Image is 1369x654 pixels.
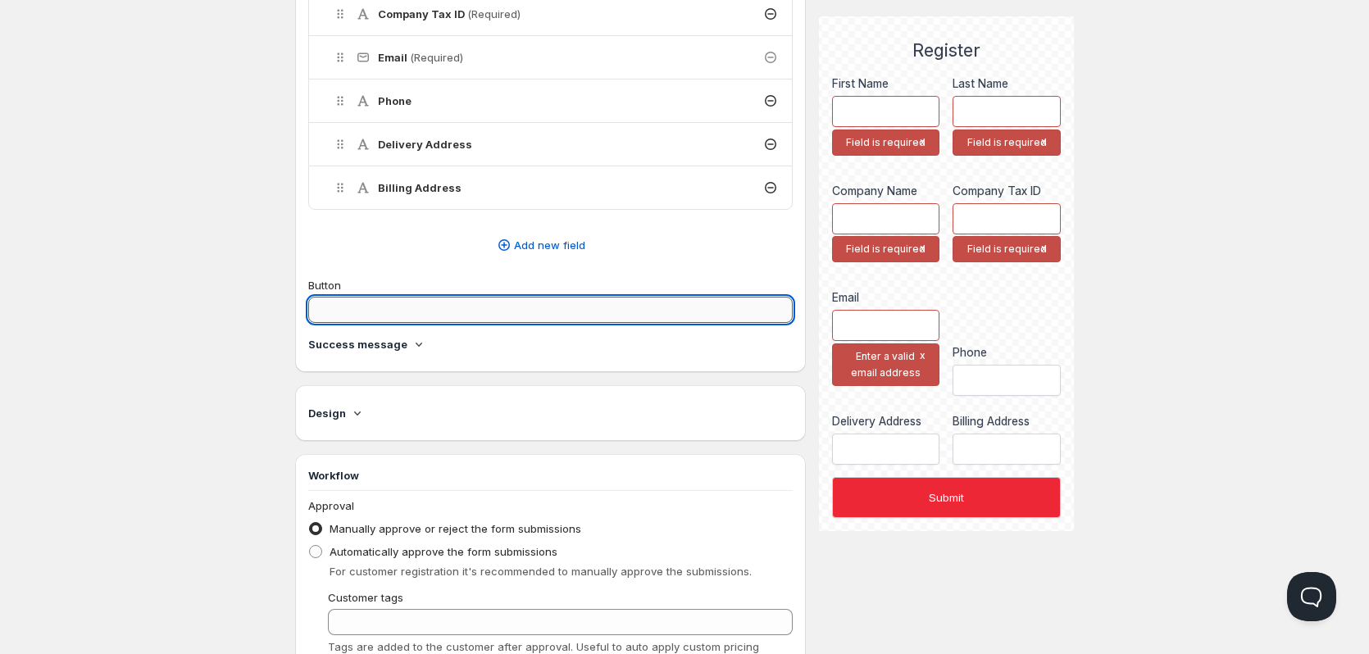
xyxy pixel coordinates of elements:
h2: Register [832,40,1061,61]
div: Field is required [832,236,940,262]
label: Company Name [832,183,940,199]
span: (Required) [467,7,521,20]
span: Add new field [514,237,585,253]
span: For customer registration it's recommended to manually approve the submissions. [330,565,752,578]
span: Approval [308,499,354,512]
h4: Success message [308,336,407,352]
div: Enter a valid email address [832,343,940,386]
label: Last Name [953,75,1061,92]
span: Customer tags [328,591,403,604]
label: Company Tax ID [953,183,1061,199]
h4: Email [378,49,463,66]
h4: Company Tax ID [378,6,521,22]
iframe: Help Scout Beacon - Open [1287,572,1336,621]
div: Email [832,289,940,306]
h4: Design [308,405,346,421]
span: Manually approve or reject the form submissions [330,522,581,535]
label: Delivery Address [832,413,940,429]
span: Automatically approve the form submissions [330,545,557,558]
h3: Workflow [308,467,793,484]
button: Submit [832,477,1061,518]
label: Billing Address [953,413,1061,429]
label: Phone [953,344,1061,361]
div: Field is required [953,236,1061,262]
span: (Required) [410,51,463,64]
div: Field is required [832,129,940,156]
h4: Delivery Address [378,136,472,152]
h4: Phone [378,93,412,109]
h4: Billing Address [378,179,462,196]
button: Add new field [298,232,783,258]
span: Button [308,279,341,292]
label: First Name [832,75,940,92]
div: Field is required [953,129,1061,156]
